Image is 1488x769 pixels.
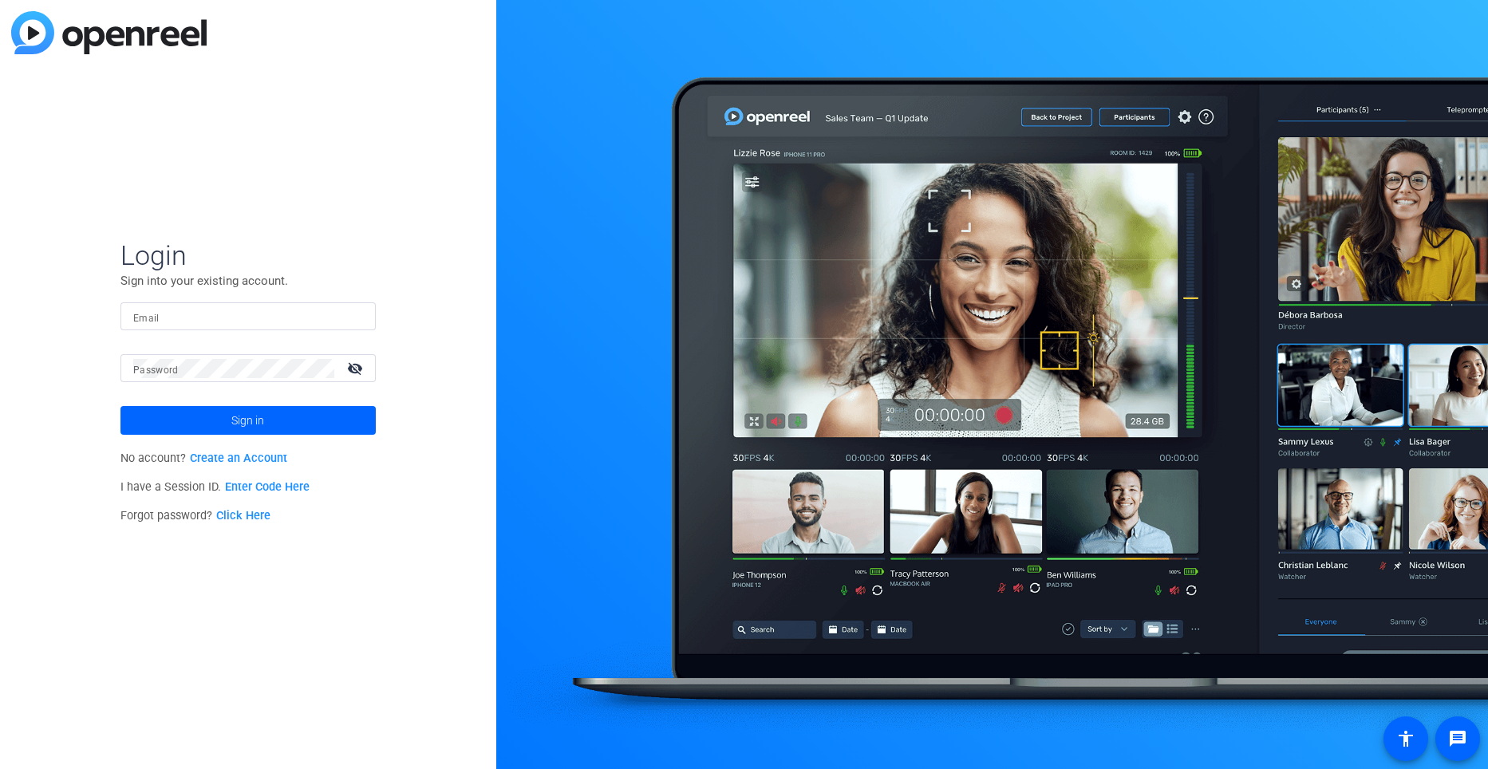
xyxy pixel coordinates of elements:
[216,509,270,523] a: Click Here
[231,400,264,440] span: Sign in
[120,452,287,465] span: No account?
[133,365,179,376] mat-label: Password
[120,509,270,523] span: Forgot password?
[190,452,287,465] a: Create an Account
[337,357,376,380] mat-icon: visibility_off
[133,307,363,326] input: Enter Email Address
[133,313,160,324] mat-label: Email
[1448,729,1467,748] mat-icon: message
[120,480,310,494] span: I have a Session ID.
[120,272,376,290] p: Sign into your existing account.
[120,239,376,272] span: Login
[225,480,310,494] a: Enter Code Here
[11,11,207,54] img: blue-gradient.svg
[120,406,376,435] button: Sign in
[1396,729,1415,748] mat-icon: accessibility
